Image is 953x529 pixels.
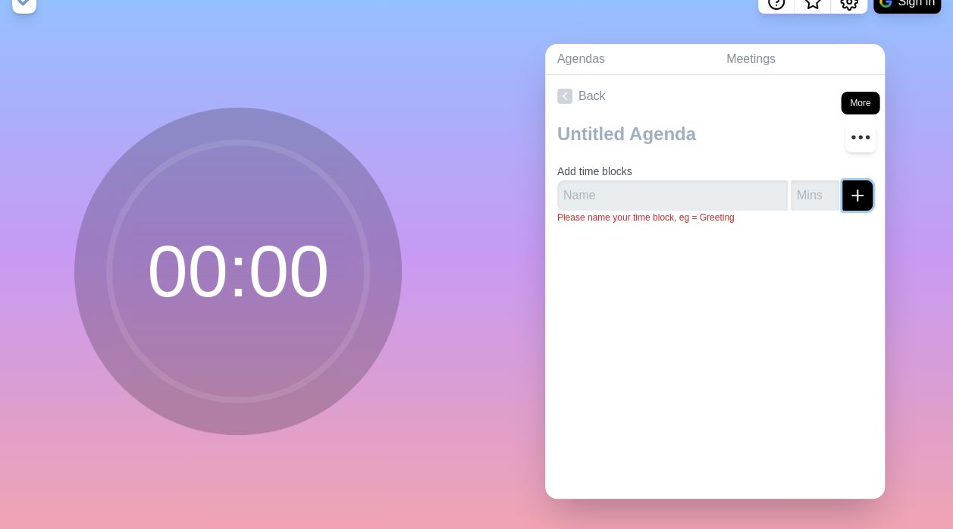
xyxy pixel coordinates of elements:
input: Name [557,180,788,211]
button: More [845,122,876,152]
a: Agendas [545,44,714,75]
a: Meetings [714,44,885,75]
a: Back [545,75,885,117]
input: Mins [791,180,839,211]
label: Add time blocks [557,165,632,177]
p: Please name your time block, eg = Greeting [557,211,873,224]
